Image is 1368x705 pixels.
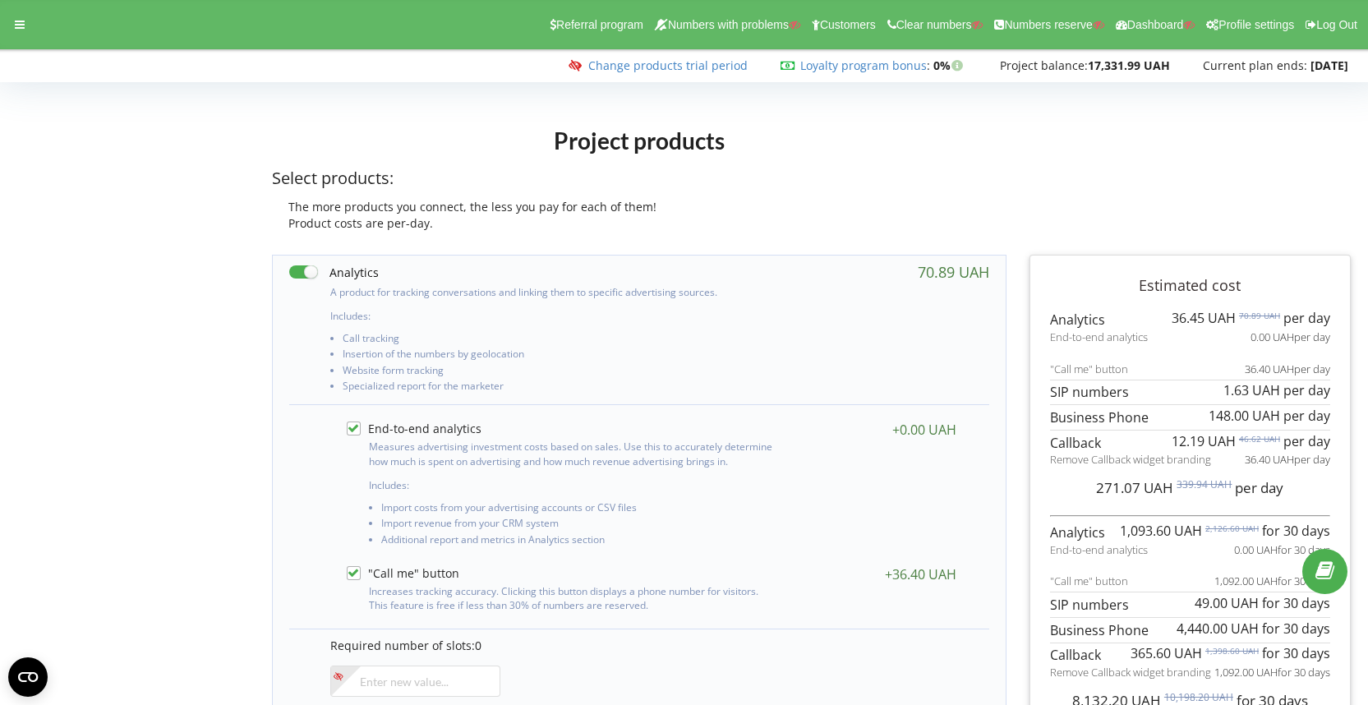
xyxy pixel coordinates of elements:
p: 36.40 UAH [1245,362,1330,377]
span: : [800,58,930,73]
span: per day [1283,432,1330,450]
span: Dashboard [1127,18,1184,31]
p: Business Phone [1050,621,1330,640]
div: +36.40 UAH [885,566,956,583]
label: End-to-end analytics [347,422,481,435]
span: Numbers reserve [1004,18,1092,31]
strong: [DATE] [1310,58,1348,73]
span: per day [1235,478,1283,497]
span: per day [1294,362,1330,376]
span: Profile settings [1218,18,1294,31]
sup: 339.94 UAH [1177,477,1232,491]
span: Referral program [556,18,643,31]
p: 36.40 UAH [1245,452,1330,468]
div: 70.89 UAH [918,264,989,280]
button: Open CMP widget [8,657,48,697]
label: Analytics [289,264,379,281]
span: Customers [820,18,876,31]
span: 4,440.00 UAH [1177,620,1259,638]
p: A product for tracking conversations and linking them to specific advertising sources. [330,285,780,299]
strong: 0% [933,58,967,73]
span: for 30 days [1278,665,1330,680]
p: Analytics [1050,311,1330,329]
span: Log Out [1316,18,1357,31]
a: Loyalty program bonus [800,58,927,73]
span: for 30 days [1262,594,1330,612]
li: Additional report and metrics in Analytics section [381,534,774,550]
p: Required number of slots: [330,638,973,654]
input: Enter new value... [330,666,500,697]
h1: Project products [272,126,1006,155]
span: for 30 days [1262,644,1330,662]
span: per day [1283,309,1330,327]
span: 271.07 UAH [1096,478,1173,497]
div: +0.00 UAH [892,422,956,438]
span: Clear numbers [896,18,972,31]
span: 0 [475,638,481,653]
span: End-to-end analytics [1050,329,1148,345]
span: for 30 days [1278,574,1330,588]
p: Analytics [1050,523,1330,542]
span: Remove Callback widget branding [1050,665,1211,680]
p: Callback [1050,434,1330,453]
sup: 46.62 UAH [1239,433,1280,445]
span: Project balance: [1000,58,1088,73]
sup: 10,198.20 UAH [1164,690,1233,704]
span: per day [1283,381,1330,399]
span: per day [1294,329,1330,344]
p: 0.00 UAH [1251,329,1330,345]
p: Business Phone [1050,408,1330,427]
p: Increases tracking accuracy. Clicking this button displays a phone number for visitors. This feat... [369,584,774,612]
sup: 2,126.60 UAH [1205,523,1259,534]
p: 0.00 UAH [1234,542,1330,558]
li: Import costs from your advertising accounts or CSV files [381,502,774,518]
span: 148.00 UAH [1209,407,1280,425]
p: Select products: [272,167,1006,191]
span: per day [1294,452,1330,467]
span: 1,093.60 UAH [1120,522,1202,540]
p: SIP numbers [1050,383,1330,402]
p: SIP numbers [1050,596,1330,615]
p: Estimated cost [1050,275,1330,297]
a: Change products trial period [588,58,748,73]
p: 1,092.00 UAH [1214,665,1330,680]
span: "Call me" button [1050,362,1128,377]
span: 365.60 UAH [1131,644,1202,662]
span: for 30 days [1262,522,1330,540]
span: for 30 days [1262,620,1330,638]
li: Insertion of the numbers by geolocation [343,348,780,364]
span: Current plan ends: [1203,58,1307,73]
span: for 30 days [1278,542,1330,557]
p: Includes: [330,309,780,323]
span: 49.00 UAH [1195,594,1259,612]
div: Product costs are per-day. [272,215,1006,232]
div: The more products you connect, the less you pay for each of them! [272,199,1006,215]
p: Measures advertising investment costs based on sales. Use this to accurately determine how much i... [369,440,774,468]
strong: 17,331.99 UAH [1088,58,1170,73]
span: 1.63 UAH [1223,381,1280,399]
p: 1,092.00 UAH [1214,574,1330,589]
span: 36.45 UAH [1172,309,1236,327]
span: Remove Callback widget branding [1050,452,1211,468]
span: per day [1283,407,1330,425]
sup: 1,398.60 UAH [1205,645,1259,657]
li: Import revenue from your CRM system [381,518,774,533]
label: "Call me" button [347,566,459,580]
li: Specialized report for the marketer [343,380,780,396]
p: Includes: [369,478,774,492]
span: 12.19 UAH [1172,432,1236,450]
p: Callback [1050,646,1330,665]
span: End-to-end analytics [1050,542,1148,558]
sup: 70.89 UAH [1239,310,1280,321]
li: Call tracking [343,333,780,348]
li: Website form tracking [343,365,780,380]
span: "Call me" button [1050,574,1128,589]
span: Numbers with problems [668,18,789,31]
